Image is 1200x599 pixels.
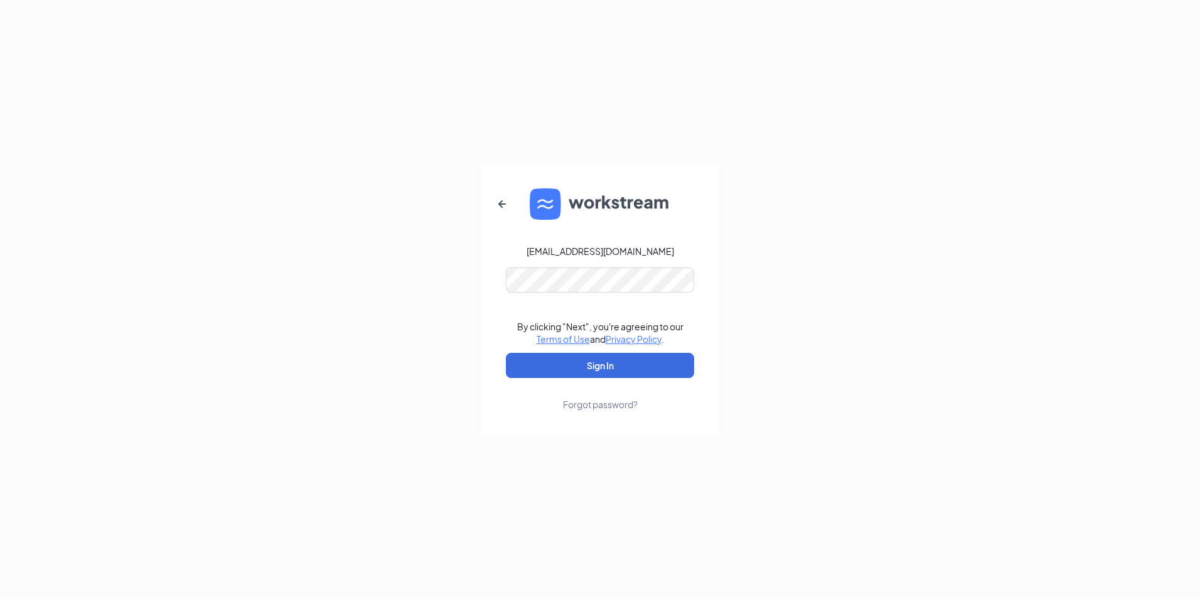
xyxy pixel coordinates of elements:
[563,378,638,411] a: Forgot password?
[537,333,590,345] a: Terms of Use
[563,398,638,411] div: Forgot password?
[527,245,674,257] div: [EMAIL_ADDRESS][DOMAIN_NAME]
[530,188,670,220] img: WS logo and Workstream text
[517,320,683,345] div: By clicking "Next", you're agreeing to our and .
[487,189,517,219] button: ArrowLeftNew
[495,197,510,212] svg: ArrowLeftNew
[606,333,662,345] a: Privacy Policy
[506,353,694,378] button: Sign In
